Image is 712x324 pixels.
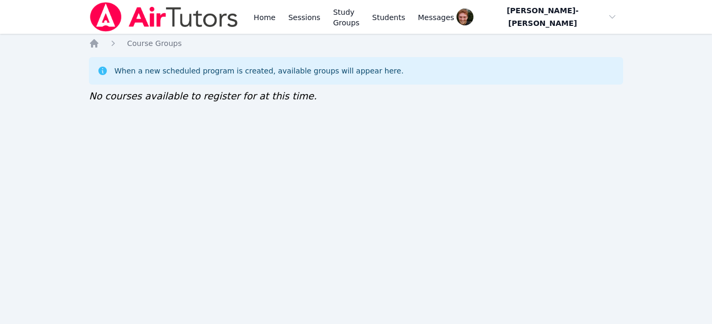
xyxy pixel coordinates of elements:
nav: Breadcrumb [89,38,623,49]
a: Course Groups [127,38,181,49]
span: Messages [418,12,454,23]
img: Air Tutors [89,2,239,32]
span: No courses available to register for at this time. [89,90,317,101]
span: Course Groups [127,39,181,48]
div: When a new scheduled program is created, available groups will appear here. [114,66,404,76]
